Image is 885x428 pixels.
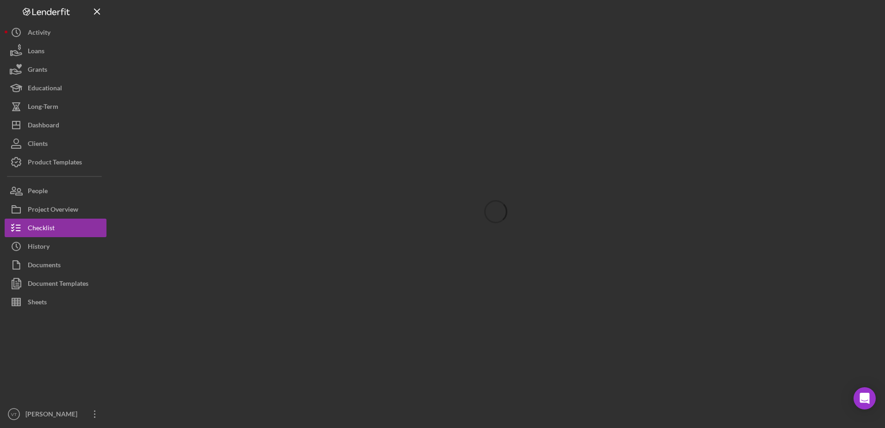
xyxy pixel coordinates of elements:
div: Clients [28,134,48,155]
div: Product Templates [28,153,82,174]
button: People [5,182,106,200]
button: Product Templates [5,153,106,171]
button: Grants [5,60,106,79]
div: Activity [28,23,50,44]
button: Clients [5,134,106,153]
text: VT [11,412,17,417]
div: Documents [28,256,61,277]
div: Document Templates [28,274,88,295]
div: Project Overview [28,200,78,221]
button: Document Templates [5,274,106,293]
div: History [28,237,50,258]
div: Educational [28,79,62,100]
div: Checklist [28,219,55,239]
button: Checklist [5,219,106,237]
div: Loans [28,42,44,63]
div: People [28,182,48,202]
button: Sheets [5,293,106,311]
div: Grants [28,60,47,81]
button: VT[PERSON_NAME] [5,405,106,423]
button: Activity [5,23,106,42]
div: Open Intercom Messenger [854,387,876,409]
button: Project Overview [5,200,106,219]
button: Long-Term [5,97,106,116]
div: Dashboard [28,116,59,137]
button: Educational [5,79,106,97]
button: Dashboard [5,116,106,134]
button: Documents [5,256,106,274]
button: History [5,237,106,256]
div: [PERSON_NAME] [23,405,83,426]
div: Sheets [28,293,47,314]
button: Loans [5,42,106,60]
div: Long-Term [28,97,58,118]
